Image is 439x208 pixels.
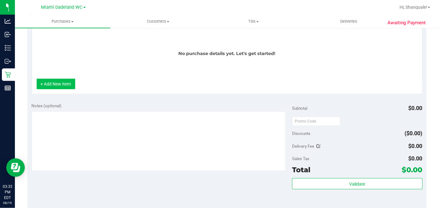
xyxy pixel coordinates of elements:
span: $0.00 [402,165,423,174]
inline-svg: Inventory [5,45,11,51]
span: Customers [111,19,205,24]
button: + Add New Item [37,79,75,89]
p: 03:32 PM EDT [3,184,12,201]
span: Delivery Fee [292,144,314,149]
a: Purchases [15,15,110,28]
span: ($0.00) [405,130,423,136]
span: Awaiting Payment [388,19,426,26]
inline-svg: Reports [5,85,11,91]
inline-svg: Analytics [5,18,11,24]
span: Discounts [292,128,310,139]
span: $0.00 [409,105,423,111]
span: $0.00 [409,143,423,149]
div: No purchase details yet. Let's get started! [32,28,422,79]
iframe: Resource center [6,158,25,177]
span: Sales Tax [292,156,309,161]
span: Subtotal [292,106,307,111]
span: Validate [349,182,365,187]
span: $0.00 [409,155,423,162]
a: Deliveries [301,15,396,28]
inline-svg: Retail [5,72,11,78]
p: 08/19 [3,201,12,205]
a: Tills [206,15,301,28]
input: Promo Code [292,117,340,126]
span: Purchases [15,19,110,24]
inline-svg: Inbound [5,31,11,38]
a: Customers [110,15,206,28]
span: Deliveries [332,19,366,24]
span: Hi, Shanquale! [400,5,427,10]
button: Validate [292,178,422,189]
i: Edit Delivery Fee [317,144,321,148]
span: Total [292,165,310,174]
inline-svg: Outbound [5,58,11,64]
span: Notes (optional) [32,103,62,108]
span: Tills [206,19,301,24]
span: Miami Dadeland WC [41,5,83,10]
